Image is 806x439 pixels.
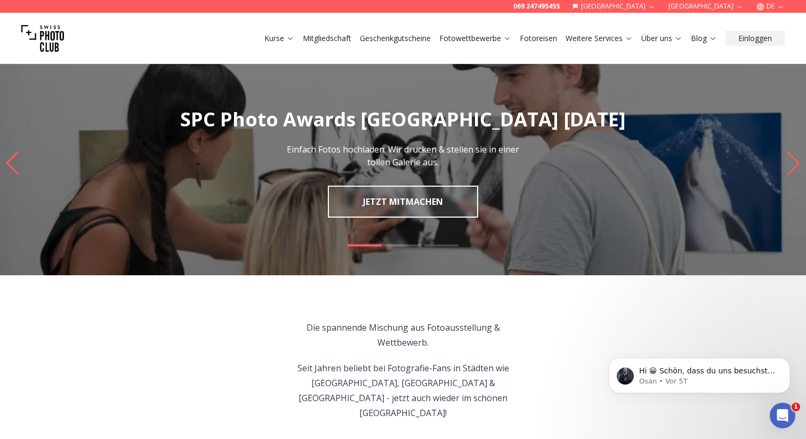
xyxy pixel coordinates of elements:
[770,403,795,428] iframe: Intercom live chat
[356,31,435,46] button: Geschenkgutscheine
[260,31,299,46] button: Kurse
[299,31,356,46] button: Mitgliedschaft
[566,33,633,44] a: Weitere Services
[520,33,557,44] a: Fotoreisen
[284,143,522,169] p: Einfach Fotos hochladen. Wir drucken & stellen sie in einer tollen Galerie aus.
[264,33,294,44] a: Kurse
[281,361,525,420] p: Seit Jahren beliebt bei Fotografie-Fans in Städten wie [GEOGRAPHIC_DATA], [GEOGRAPHIC_DATA] & [GE...
[513,2,560,11] a: 069 247495455
[792,403,800,411] span: 1
[561,31,637,46] button: Weitere Services
[726,31,785,46] button: Einloggen
[281,320,525,350] p: Die spannende Mischung aus Fotoausstellung & Wettbewerb.
[303,33,351,44] a: Mitgliedschaft
[328,186,478,218] a: JETZT MITMACHEN
[691,33,717,44] a: Blog
[637,31,687,46] button: Über uns
[593,336,806,410] iframe: Intercom notifications Nachricht
[21,17,64,60] img: Swiss photo club
[435,31,515,46] button: Fotowettbewerbe
[687,31,721,46] button: Blog
[515,31,561,46] button: Fotoreisen
[360,33,431,44] a: Geschenkgutscheine
[641,33,682,44] a: Über uns
[439,33,511,44] a: Fotowettbewerbe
